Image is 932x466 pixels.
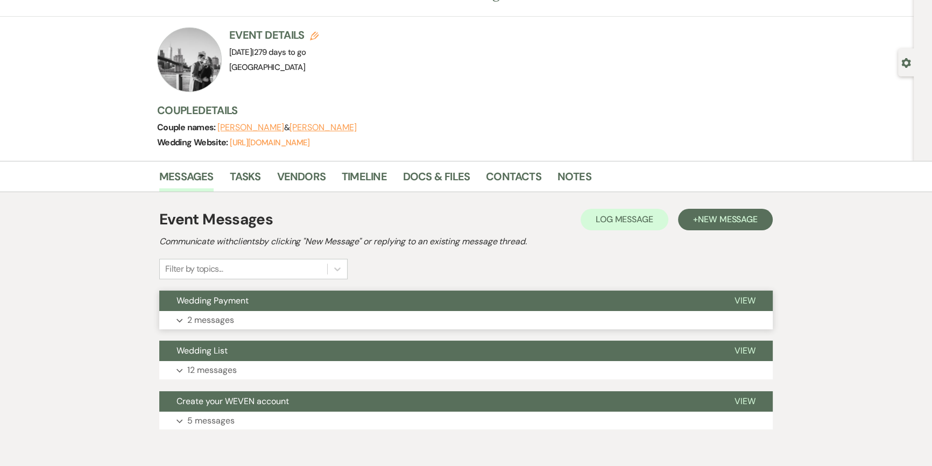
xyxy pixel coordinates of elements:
[557,168,591,192] a: Notes
[717,291,773,311] button: View
[159,361,773,379] button: 12 messages
[277,168,326,192] a: Vendors
[165,263,223,276] div: Filter by topics...
[159,391,717,412] button: Create your WEVEN account
[176,295,249,306] span: Wedding Payment
[486,168,541,192] a: Contacts
[217,122,356,133] span: &
[229,62,305,73] span: [GEOGRAPHIC_DATA]
[252,47,306,58] span: |
[159,235,773,248] h2: Communicate with clients by clicking "New Message" or replying to an existing message thread.
[717,341,773,361] button: View
[230,168,261,192] a: Tasks
[717,391,773,412] button: View
[678,209,773,230] button: +New Message
[159,341,717,361] button: Wedding List
[159,311,773,329] button: 2 messages
[157,103,760,118] h3: Couple Details
[403,168,470,192] a: Docs & Files
[735,345,756,356] span: View
[230,137,309,148] a: [URL][DOMAIN_NAME]
[157,122,217,133] span: Couple names:
[596,214,653,225] span: Log Message
[159,168,214,192] a: Messages
[581,209,668,230] button: Log Message
[290,123,356,132] button: [PERSON_NAME]
[735,295,756,306] span: View
[901,57,911,67] button: Open lead details
[229,27,319,43] h3: Event Details
[187,363,237,377] p: 12 messages
[342,168,387,192] a: Timeline
[176,396,289,407] span: Create your WEVEN account
[229,47,306,58] span: [DATE]
[159,208,273,231] h1: Event Messages
[157,137,230,148] span: Wedding Website:
[217,123,284,132] button: [PERSON_NAME]
[176,345,228,356] span: Wedding List
[159,412,773,430] button: 5 messages
[187,313,234,327] p: 2 messages
[187,414,235,428] p: 5 messages
[698,214,758,225] span: New Message
[254,47,306,58] span: 279 days to go
[735,396,756,407] span: View
[159,291,717,311] button: Wedding Payment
